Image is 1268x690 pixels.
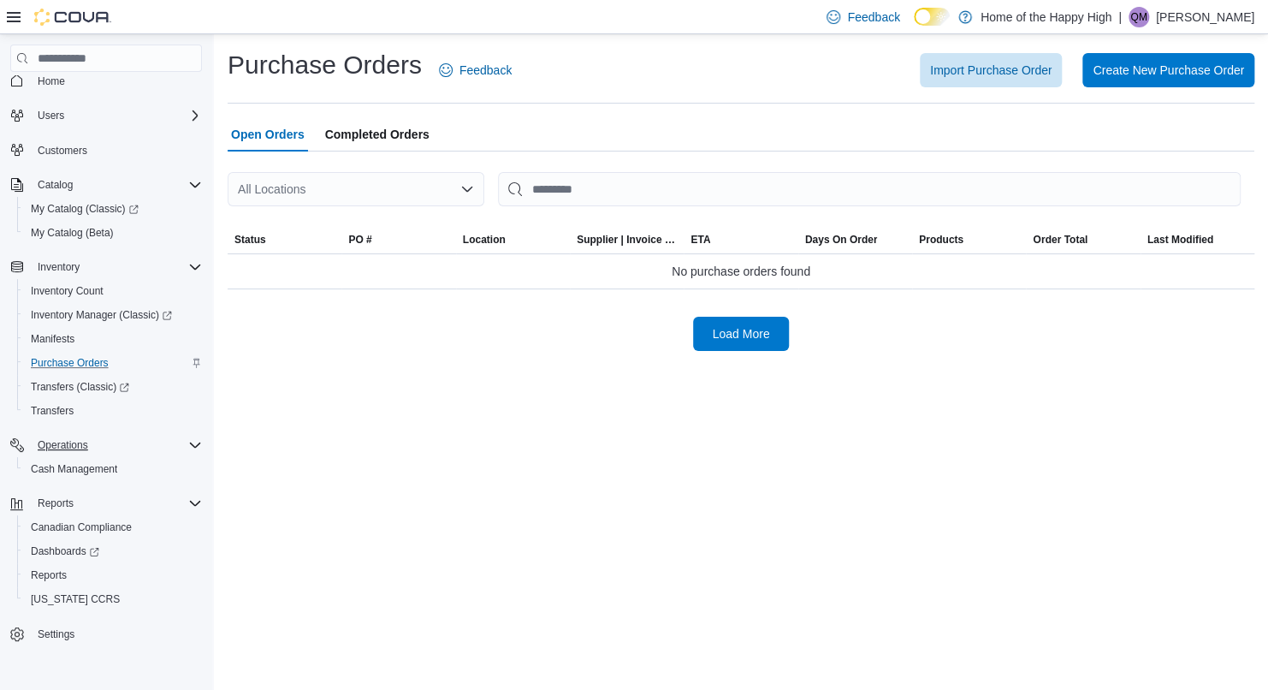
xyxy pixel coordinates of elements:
[919,233,963,247] span: Products
[498,172,1241,206] input: This is a search bar. After typing your query, hit enter to filter the results lower in the page.
[693,317,789,351] button: Load More
[31,105,202,126] span: Users
[31,356,109,370] span: Purchase Orders
[912,226,1026,253] button: Products
[463,233,506,247] div: Location
[456,226,570,253] button: Location
[570,226,684,253] button: Supplier | Invoice Number
[17,587,209,611] button: [US_STATE] CCRS
[38,74,65,88] span: Home
[31,257,86,277] button: Inventory
[920,53,1062,87] button: Import Purchase Order
[1093,62,1244,79] span: Create New Purchase Order
[31,175,202,195] span: Catalog
[3,104,209,128] button: Users
[17,197,209,221] a: My Catalog (Classic)
[325,117,430,152] span: Completed Orders
[3,255,209,279] button: Inventory
[914,8,950,26] input: Dark Mode
[3,138,209,163] button: Customers
[17,351,209,375] button: Purchase Orders
[24,223,202,243] span: My Catalog (Beta)
[17,303,209,327] a: Inventory Manager (Classic)
[31,544,99,558] span: Dashboards
[1082,53,1254,87] button: Create New Purchase Order
[24,401,80,421] a: Transfers
[31,140,202,161] span: Customers
[24,459,124,479] a: Cash Management
[1141,226,1254,253] button: Last Modified
[31,493,202,514] span: Reports
[348,233,371,247] span: PO #
[24,541,106,562] a: Dashboards
[805,233,878,247] span: Days On Order
[24,353,116,373] a: Purchase Orders
[24,281,110,301] a: Inventory Count
[31,308,172,322] span: Inventory Manager (Classic)
[847,9,899,26] span: Feedback
[17,399,209,423] button: Transfers
[24,517,202,538] span: Canadian Compliance
[1026,226,1140,253] button: Order Total
[234,233,266,247] span: Status
[228,226,341,253] button: Status
[713,325,770,342] span: Load More
[31,226,114,240] span: My Catalog (Beta)
[341,226,455,253] button: PO #
[17,279,209,303] button: Inventory Count
[1130,7,1147,27] span: QM
[31,257,202,277] span: Inventory
[31,520,132,534] span: Canadian Compliance
[24,541,202,562] span: Dashboards
[24,305,202,325] span: Inventory Manager (Classic)
[31,202,139,216] span: My Catalog (Classic)
[459,62,512,79] span: Feedback
[34,9,111,26] img: Cova
[3,491,209,515] button: Reports
[24,329,81,349] a: Manifests
[31,568,67,582] span: Reports
[38,628,74,641] span: Settings
[24,589,127,610] a: [US_STATE] CCRS
[17,539,209,563] a: Dashboards
[24,353,202,373] span: Purchase Orders
[38,260,80,274] span: Inventory
[231,117,305,152] span: Open Orders
[31,105,71,126] button: Users
[31,462,117,476] span: Cash Management
[24,517,139,538] a: Canadian Compliance
[38,438,88,452] span: Operations
[24,589,202,610] span: Washington CCRS
[17,327,209,351] button: Manifests
[31,435,95,455] button: Operations
[981,7,1111,27] p: Home of the Happy High
[684,226,797,253] button: ETA
[690,233,710,247] span: ETA
[24,377,136,397] a: Transfers (Classic)
[24,401,202,421] span: Transfers
[228,48,422,82] h1: Purchase Orders
[38,178,73,192] span: Catalog
[17,457,209,481] button: Cash Management
[31,592,120,606] span: [US_STATE] CCRS
[432,53,518,87] a: Feedback
[1129,7,1149,27] div: Quinn Maubach
[38,109,64,122] span: Users
[31,493,80,514] button: Reports
[798,226,912,253] button: Days On Order
[3,622,209,646] button: Settings
[38,497,74,510] span: Reports
[10,75,202,689] nav: Complex example
[24,199,202,219] span: My Catalog (Classic)
[930,62,1052,79] span: Import Purchase Order
[24,565,202,586] span: Reports
[24,199,145,219] a: My Catalog (Classic)
[24,459,202,479] span: Cash Management
[31,380,129,394] span: Transfers (Classic)
[31,71,72,92] a: Home
[31,624,81,645] a: Settings
[24,305,179,325] a: Inventory Manager (Classic)
[24,377,202,397] span: Transfers (Classic)
[38,144,87,158] span: Customers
